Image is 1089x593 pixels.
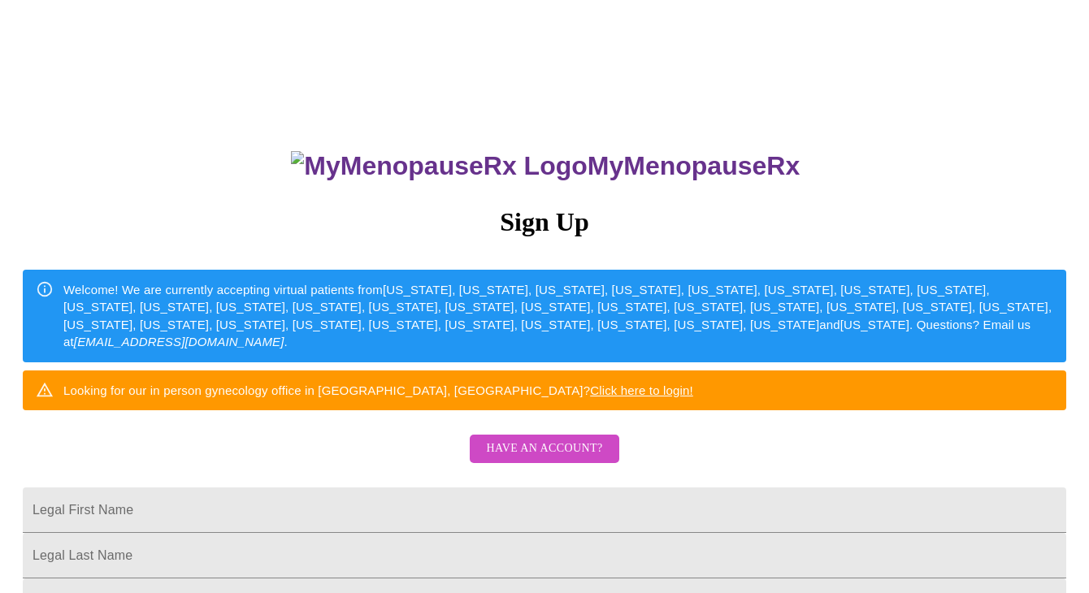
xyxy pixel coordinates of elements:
[486,439,602,459] span: Have an account?
[466,452,623,466] a: Have an account?
[23,207,1066,237] h3: Sign Up
[470,435,618,463] button: Have an account?
[63,275,1053,357] div: Welcome! We are currently accepting virtual patients from [US_STATE], [US_STATE], [US_STATE], [US...
[74,335,284,348] em: [EMAIL_ADDRESS][DOMAIN_NAME]
[63,375,693,405] div: Looking for our in person gynecology office in [GEOGRAPHIC_DATA], [GEOGRAPHIC_DATA]?
[25,151,1067,181] h3: MyMenopauseRx
[590,383,693,397] a: Click here to login!
[291,151,587,181] img: MyMenopauseRx Logo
